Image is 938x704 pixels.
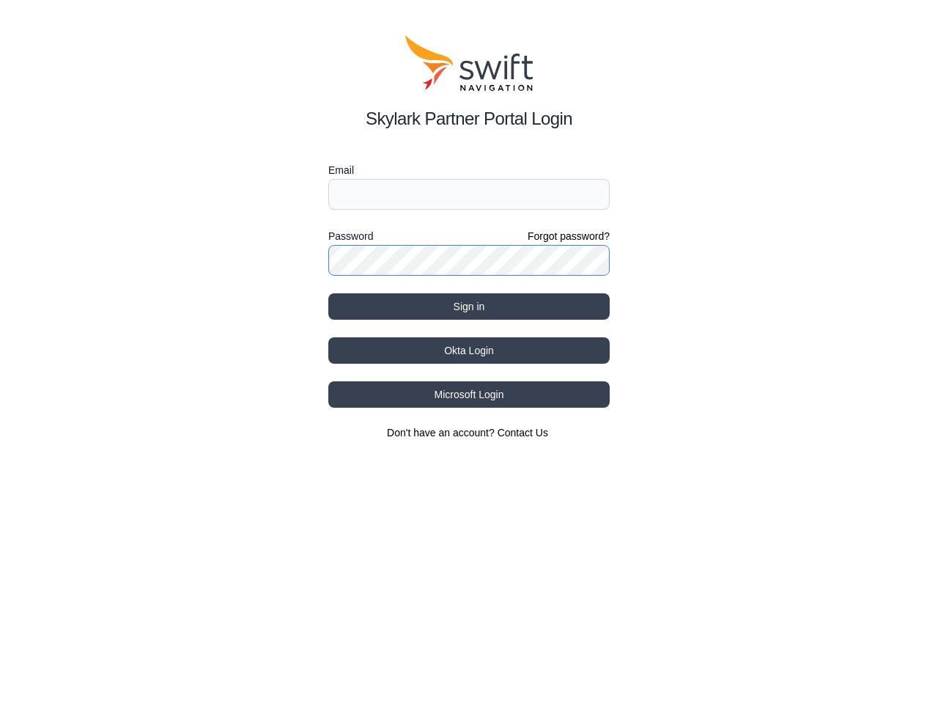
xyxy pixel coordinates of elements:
section: Don't have an account? [328,425,610,440]
button: Sign in [328,293,610,320]
button: Microsoft Login [328,381,610,408]
a: Forgot password? [528,229,610,243]
h2: Skylark Partner Portal Login [328,106,610,132]
a: Contact Us [498,427,548,439]
button: Okta Login [328,337,610,364]
label: Email [328,161,610,179]
label: Password [328,227,373,245]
